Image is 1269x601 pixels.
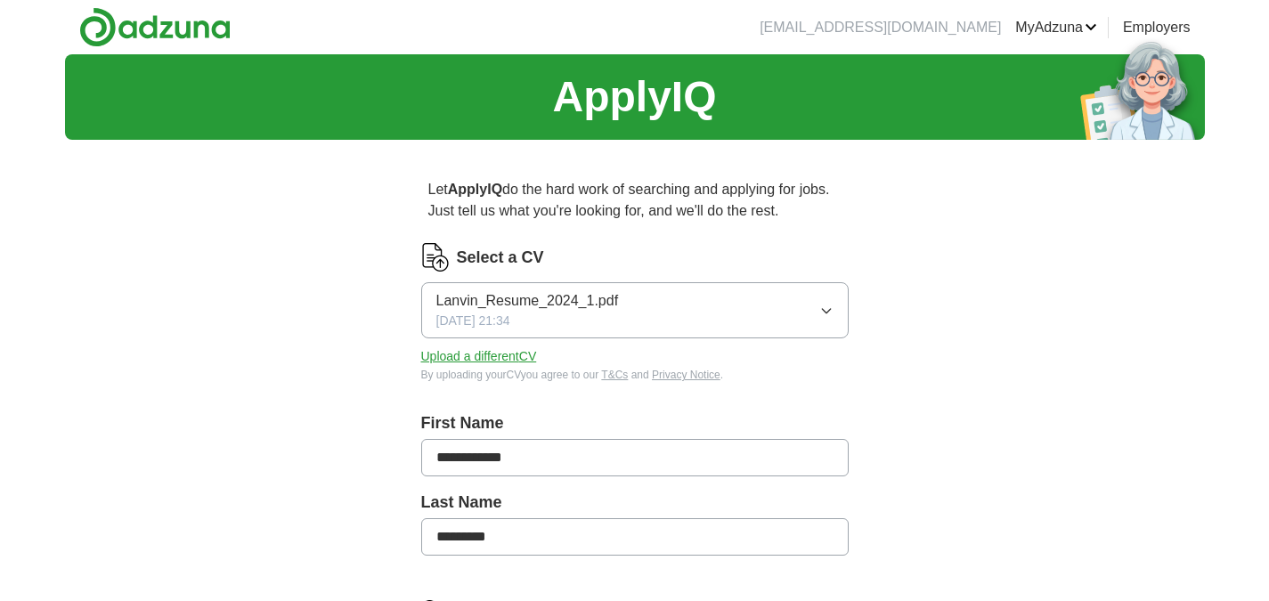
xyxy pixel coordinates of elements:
[436,290,619,312] span: Lanvin_Resume_2024_1.pdf
[601,369,628,381] a: T&Cs
[421,172,849,229] p: Let do the hard work of searching and applying for jobs. Just tell us what you're looking for, an...
[79,7,231,47] img: Adzuna logo
[652,369,720,381] a: Privacy Notice
[1123,17,1191,38] a: Employers
[436,312,510,330] span: [DATE] 21:34
[421,491,849,515] label: Last Name
[448,182,502,197] strong: ApplyIQ
[421,411,849,435] label: First Name
[421,367,849,383] div: By uploading your CV you agree to our and .
[421,243,450,272] img: CV Icon
[457,246,544,270] label: Select a CV
[421,347,537,366] button: Upload a differentCV
[760,17,1001,38] li: [EMAIL_ADDRESS][DOMAIN_NAME]
[421,282,849,338] button: Lanvin_Resume_2024_1.pdf[DATE] 21:34
[1015,17,1097,38] a: MyAdzuna
[552,65,716,129] h1: ApplyIQ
